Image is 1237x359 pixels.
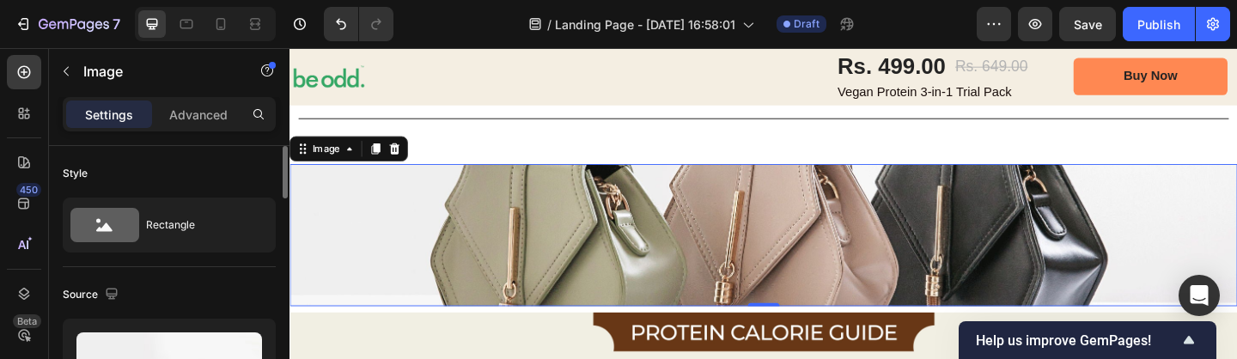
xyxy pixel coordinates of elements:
[21,102,58,118] div: Image
[83,61,229,82] p: Image
[1059,7,1116,41] button: Save
[146,205,251,245] div: Rectangle
[794,16,820,32] span: Draft
[16,183,41,197] div: 450
[1137,15,1180,33] div: Publish
[853,11,1021,52] a: Buy Now
[63,166,88,181] div: Style
[976,332,1179,349] span: Help us improve GemPages!
[976,330,1199,350] button: Show survey - Help us improve GemPages!
[113,14,120,34] p: 7
[1123,7,1195,41] button: Publish
[555,15,735,33] span: Landing Page - [DATE] 16:58:01
[63,283,122,307] div: Source
[1179,275,1220,316] div: Open Intercom Messenger
[85,106,133,124] p: Settings
[547,15,551,33] span: /
[907,22,966,40] div: Buy Now
[169,106,228,124] p: Advanced
[13,314,41,328] div: Beta
[324,7,393,41] div: Undo/Redo
[7,7,128,41] button: 7
[289,48,1237,359] iframe: Design area
[1074,17,1102,32] span: Save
